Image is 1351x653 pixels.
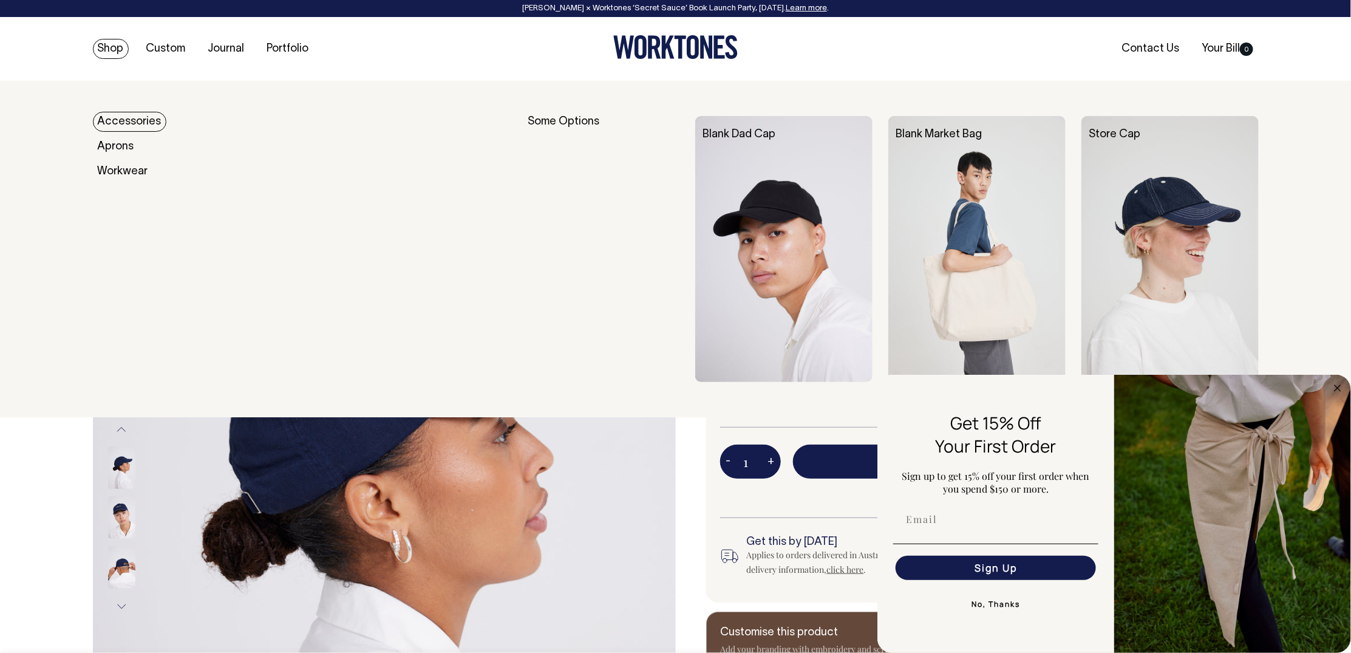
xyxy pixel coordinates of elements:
[896,556,1096,580] button: Sign Up
[786,5,827,12] a: Learn more
[108,496,135,539] img: dark-navy
[1197,39,1258,59] a: Your Bill0
[112,416,131,443] button: Previous
[877,375,1351,653] div: FLYOUT Form
[893,592,1098,617] button: No, Thanks
[950,411,1041,434] span: Get 15% Off
[827,564,864,575] a: click here
[12,4,1339,13] div: [PERSON_NAME] × Worktones ‘Secret Sauce’ Book Launch Party, [DATE]. .
[1114,375,1351,653] img: 5e34ad8f-4f05-4173-92a8-ea475ee49ac9.jpeg
[93,39,129,59] a: Shop
[902,470,1090,495] span: Sign up to get 15% off your first order when you spend $150 or more.
[936,434,1057,457] span: Your First Order
[888,116,1066,382] img: Blank Market Bag
[262,39,314,59] a: Portfolio
[1081,116,1259,382] img: Store Cap
[762,450,781,474] button: +
[1089,129,1141,140] a: Store Cap
[1117,39,1184,59] a: Contact Us
[695,116,873,382] img: Blank Dad Cap
[896,129,982,140] a: Blank Market Bag
[108,546,135,589] img: dark-navy
[141,39,191,59] a: Custom
[793,486,1220,501] span: Spend AUD350 more to get FREE SHIPPING
[721,627,915,639] h6: Customise this product
[747,548,993,577] div: Applies to orders delivered in Australian metro areas. For all delivery information, .
[528,116,679,382] div: Some Options
[896,507,1096,532] input: Email
[112,593,131,620] button: Next
[93,162,153,182] a: Workwear
[1330,381,1345,395] button: Close dialog
[703,129,776,140] a: Blank Dad Cap
[720,450,737,474] button: -
[93,112,166,132] a: Accessories
[793,445,1220,479] button: Add to bill —AUD40.00
[93,137,139,157] a: Aprons
[203,39,250,59] a: Journal
[1240,43,1253,56] span: 0
[108,446,135,489] img: dark-navy
[747,536,993,549] h6: Get this by [DATE]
